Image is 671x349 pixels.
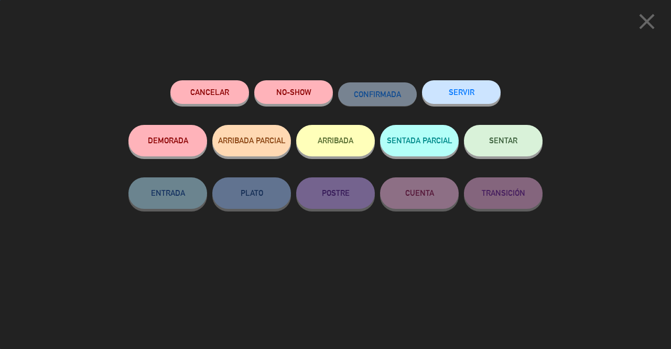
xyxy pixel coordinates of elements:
button: SENTADA PARCIAL [380,125,459,156]
button: CUENTA [380,177,459,209]
button: Cancelar [170,80,249,104]
button: NO-SHOW [254,80,333,104]
button: ENTRADA [128,177,207,209]
span: CONFIRMADA [354,90,401,99]
button: PLATO [212,177,291,209]
button: DEMORADA [128,125,207,156]
i: close [634,8,660,35]
button: TRANSICIÓN [464,177,543,209]
span: SENTAR [489,136,517,145]
button: POSTRE [296,177,375,209]
button: SERVIR [422,80,501,104]
span: ARRIBADA PARCIAL [218,136,286,145]
button: ARRIBADA [296,125,375,156]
